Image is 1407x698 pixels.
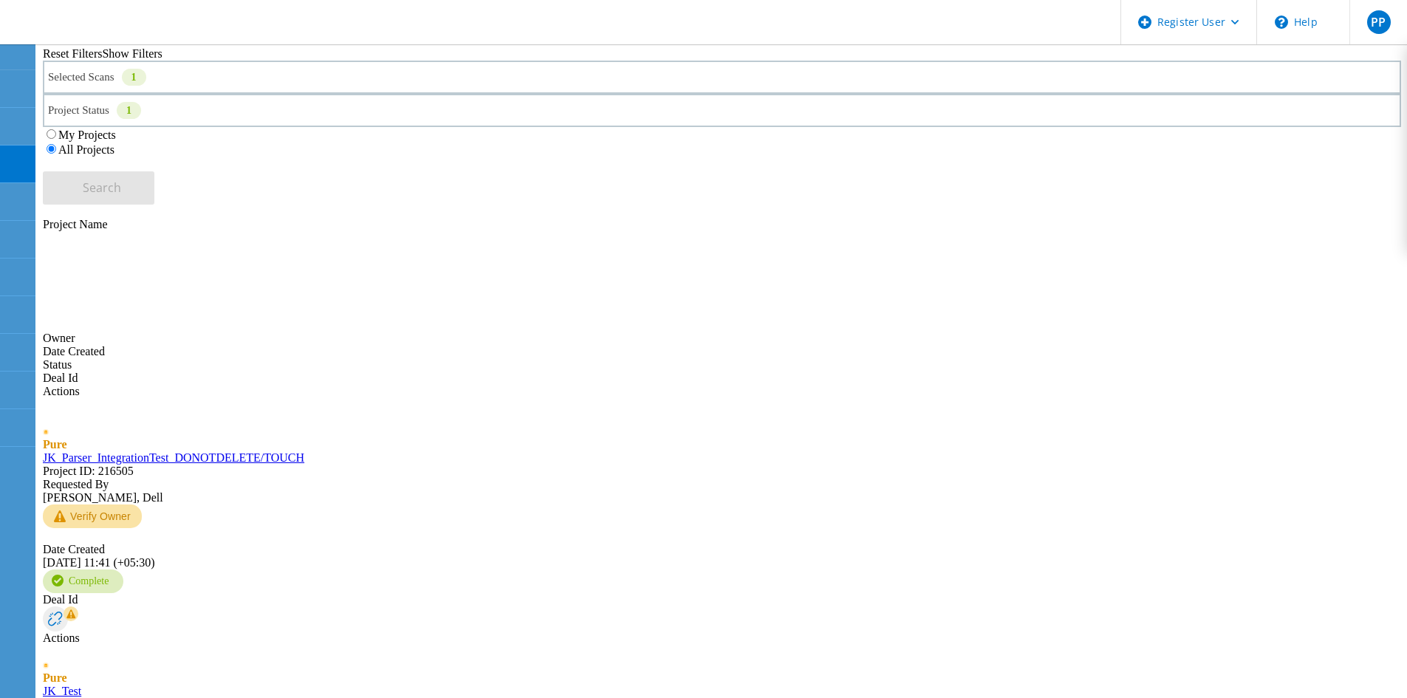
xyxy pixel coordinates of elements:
[43,385,1401,398] div: Actions
[43,61,1401,94] div: Selected Scans
[43,465,134,477] span: Project ID: 216505
[43,593,1401,606] div: Deal Id
[43,632,1401,645] div: Actions
[43,171,154,205] button: Search
[83,179,121,196] span: Search
[43,438,67,451] span: Pure
[1371,16,1386,28] span: PP
[58,129,116,141] label: My Projects
[43,358,1401,372] div: Status
[43,47,102,60] a: Reset Filters
[43,685,81,697] a: JK_Test
[43,478,1401,491] div: Requested By
[43,478,1401,504] div: [PERSON_NAME], Dell
[15,29,174,41] a: Live Optics Dashboard
[43,345,1401,358] div: Date Created
[58,143,114,156] label: All Projects
[43,372,1401,385] div: Deal Id
[117,102,141,119] div: 1
[43,231,1401,345] div: Owner
[43,569,123,593] div: Complete
[122,69,146,86] div: 1
[43,504,142,528] button: Verify Owner
[43,543,1401,556] div: Date Created
[102,47,162,60] a: Show Filters
[43,671,67,684] span: Pure
[43,94,1401,127] div: Project Status
[43,451,304,464] a: JK_Parser_IntegrationTest_DONOTDELETE/TOUCH
[1275,16,1288,29] svg: \n
[43,218,1401,231] div: Project Name
[43,543,1401,569] div: [DATE] 11:41 (+05:30)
